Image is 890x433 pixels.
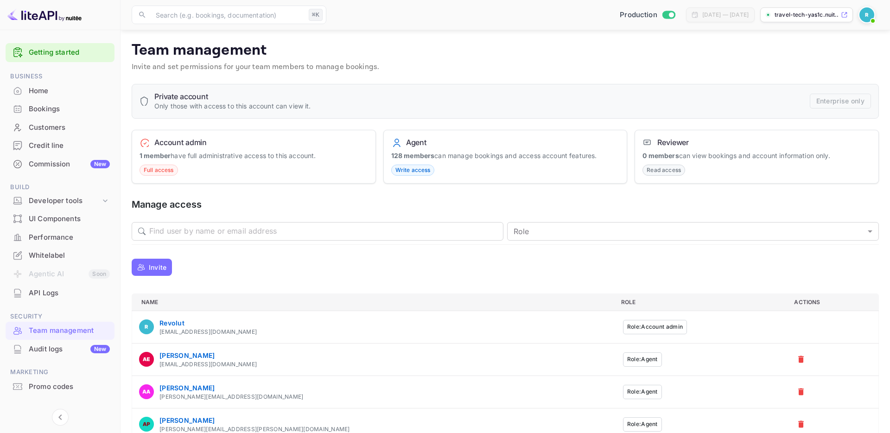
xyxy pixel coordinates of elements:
[140,166,178,174] span: Full access
[132,198,879,211] h5: Manage access
[623,385,662,399] button: Role:Agent
[6,182,114,192] span: Build
[6,82,114,99] a: Home
[623,417,662,432] button: Role:Agent
[149,222,503,241] input: Find user by name or email address
[775,11,839,19] p: travel-tech-yas1c.nuit...
[6,71,114,82] span: Business
[6,340,114,358] div: Audit logsNew
[6,155,114,173] div: CommissionNew
[6,229,114,247] div: Performance
[139,352,154,367] img: Abdellah Essaidi
[6,210,114,227] a: UI Components
[139,384,154,399] img: Abhijith Anilkumar
[150,6,305,24] input: Search (e.g. bookings, documentation)
[6,100,114,118] div: Bookings
[139,417,154,432] img: Abhilash Pathania
[6,119,114,137] div: Customers
[6,247,114,265] div: Whitelabel
[6,367,114,377] span: Marketing
[6,43,114,62] div: Getting started
[6,284,114,301] a: API Logs
[132,62,879,73] p: Invite and set permissions for your team members to manage bookings.
[90,160,110,168] div: New
[6,322,114,340] div: Team management
[159,415,350,425] div: [PERSON_NAME]
[154,101,311,111] p: Only those with access to this account can view it.
[6,247,114,264] a: Whitelabel
[620,10,657,20] span: Production
[154,138,207,147] h6: Account admin
[29,122,110,133] div: Customers
[154,92,311,101] h6: Private account
[149,262,166,272] p: Invite
[6,193,114,209] div: Developer tools
[6,210,114,228] div: UI Components
[643,166,685,174] span: Read access
[859,7,874,22] img: Revolut
[6,312,114,322] span: Security
[392,166,434,174] span: Write access
[159,328,257,336] div: [EMAIL_ADDRESS][DOMAIN_NAME]
[140,151,368,160] p: have full administrative access to this account.
[29,104,110,115] div: Bookings
[657,138,689,147] h6: Reviewer
[29,232,110,243] div: Performance
[132,41,879,60] p: Team management
[52,409,69,426] button: Collapse navigation
[623,320,687,334] button: Role:Account admin
[29,47,110,58] a: Getting started
[29,196,101,206] div: Developer tools
[6,229,114,246] a: Performance
[6,284,114,302] div: API Logs
[159,393,303,401] div: [PERSON_NAME][EMAIL_ADDRESS][DOMAIN_NAME]
[787,293,878,311] th: Actions
[6,137,114,155] div: Credit line
[29,140,110,151] div: Credit line
[702,11,749,19] div: [DATE] — [DATE]
[6,340,114,357] a: Audit logsNew
[29,344,110,355] div: Audit logs
[309,9,323,21] div: ⌘K
[6,82,114,100] div: Home
[29,214,110,224] div: UI Components
[391,151,620,160] p: can manage bookings and access account features.
[406,138,426,147] h6: Agent
[614,293,787,311] th: Role
[159,318,257,328] div: Revolut
[140,152,171,159] strong: 1 member
[642,151,871,160] p: can view bookings and account information only.
[7,7,82,22] img: LiteAPI logo
[29,86,110,96] div: Home
[159,360,257,369] div: [EMAIL_ADDRESS][DOMAIN_NAME]
[642,152,679,159] strong: 0 members
[159,383,303,393] div: [PERSON_NAME]
[616,10,679,20] div: Switch to Sandbox mode
[132,293,614,311] th: Name
[6,100,114,117] a: Bookings
[139,319,154,334] img: Revolut
[6,155,114,172] a: CommissionNew
[29,250,110,261] div: Whitelabel
[29,159,110,170] div: Commission
[29,382,110,392] div: Promo codes
[90,345,110,353] div: New
[6,322,114,339] a: Team management
[29,288,110,299] div: API Logs
[6,378,114,395] a: Promo codes
[6,119,114,136] a: Customers
[132,259,172,276] button: Invite
[391,152,435,159] strong: 128 members
[29,325,110,336] div: Team management
[6,378,114,396] div: Promo codes
[159,350,257,360] div: [PERSON_NAME]
[6,137,114,154] a: Credit line
[623,352,662,367] button: Role:Agent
